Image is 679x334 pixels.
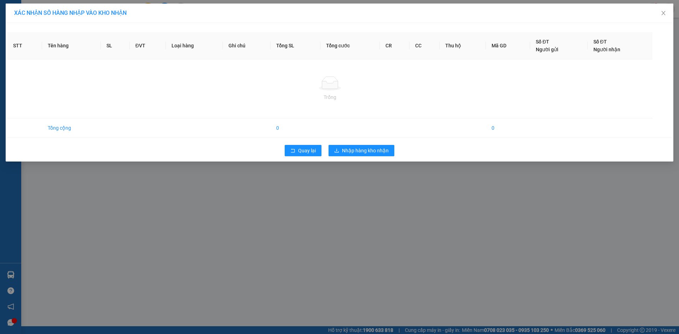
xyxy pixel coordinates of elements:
button: rollbackQuay lại [285,145,321,156]
th: SL [101,32,129,59]
th: Tổng SL [271,32,320,59]
span: Quay lại [298,147,316,154]
th: Tổng cước [320,32,380,59]
th: Thu hộ [440,32,486,59]
span: Người gửi [536,47,558,52]
span: rollback [290,148,295,154]
th: Ghi chú [223,32,271,59]
button: Close [654,4,673,23]
th: Loại hàng [166,32,223,59]
td: 0 [271,118,320,138]
td: 0 [486,118,530,138]
span: Nhập hàng kho nhận [342,147,389,154]
th: Mã GD [486,32,530,59]
span: Số ĐT [536,39,549,45]
div: Trống [13,93,647,101]
th: CR [380,32,410,59]
span: download [334,148,339,154]
th: CC [410,32,440,59]
th: Tên hàng [42,32,101,59]
td: Tổng cộng [42,118,101,138]
span: close [661,10,666,16]
span: Số ĐT [593,39,607,45]
th: ĐVT [130,32,166,59]
th: STT [7,32,42,59]
span: Người nhận [593,47,620,52]
span: XÁC NHẬN SỐ HÀNG NHẬP VÀO KHO NHẬN [14,10,127,16]
button: downloadNhập hàng kho nhận [329,145,394,156]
